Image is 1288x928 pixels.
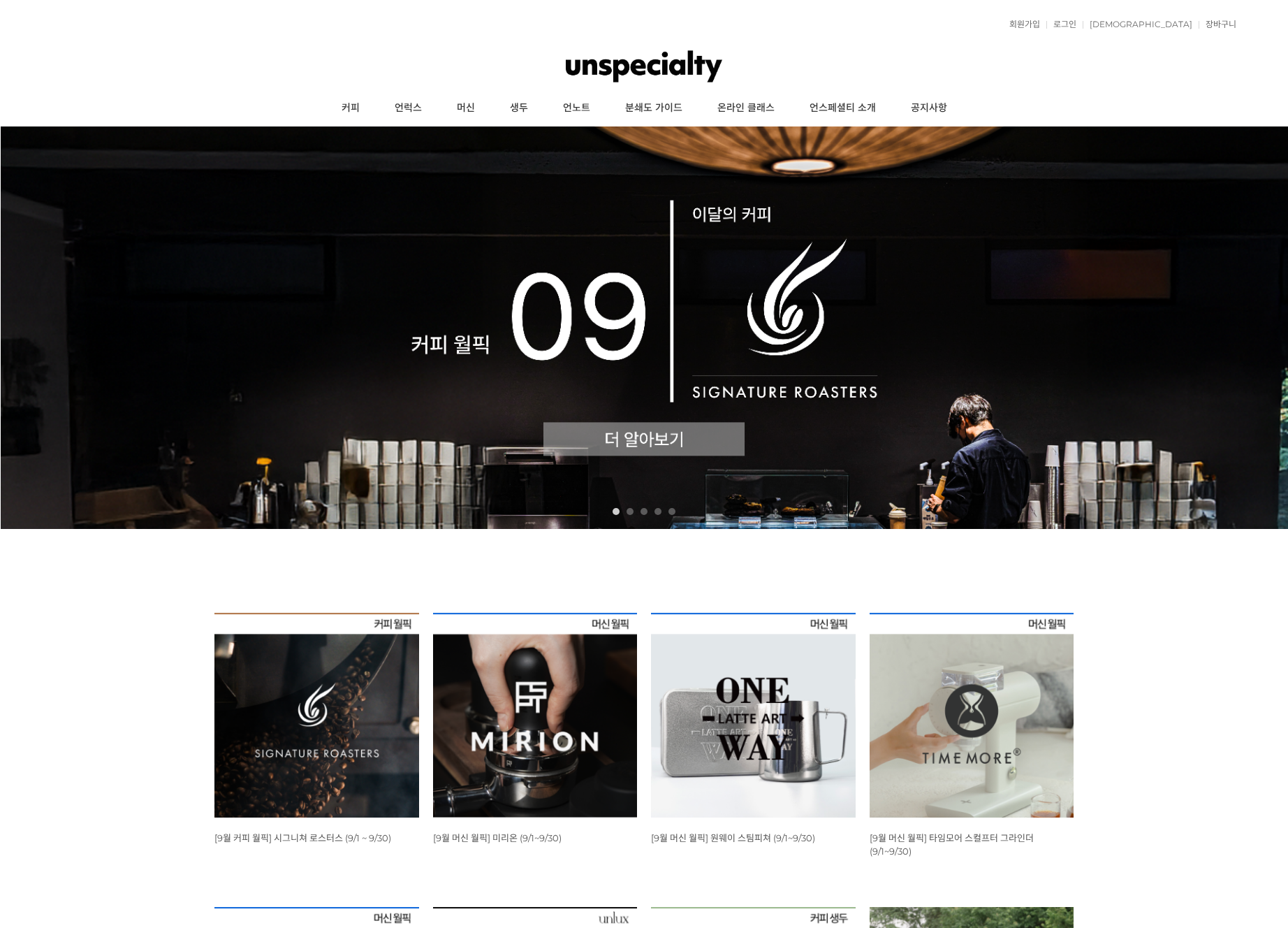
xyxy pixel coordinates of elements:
a: 커피 [324,91,377,126]
a: 분쇄도 가이드 [608,91,700,126]
img: 9월 머신 월픽 원웨이 스팀피쳐 [651,613,856,818]
a: 1 [613,508,620,515]
a: 로그인 [1046,20,1076,29]
a: 2 [627,508,634,515]
a: 언럭스 [377,91,439,126]
a: 언스페셜티 소개 [792,91,893,126]
a: [9월 커피 월픽] 시그니쳐 로스터스 (9/1 ~ 9/30) [214,832,391,843]
a: [9월 머신 월픽] 원웨이 스팀피쳐 (9/1~9/30) [651,832,815,843]
a: [9월 머신 월픽] 미리온 (9/1~9/30) [433,832,562,843]
a: 온라인 클래스 [700,91,792,126]
img: 9월 머신 월픽 타임모어 스컬프터 [870,613,1074,818]
img: 9월 머신 월픽 미리온 [433,613,638,818]
a: 머신 [439,91,492,126]
a: 3 [641,508,647,515]
a: 장바구니 [1199,20,1236,29]
a: 회원가입 [1002,20,1040,29]
a: 5 [668,508,675,515]
a: 4 [654,508,661,515]
a: 생두 [492,91,546,126]
a: 언노트 [546,91,608,126]
a: [DEMOGRAPHIC_DATA] [1083,20,1192,29]
img: [9월 커피 월픽] 시그니쳐 로스터스 (9/1 ~ 9/30) [214,613,419,818]
a: 공지사항 [893,91,965,126]
img: 언스페셜티 몰 [566,45,723,87]
a: [9월 머신 월픽] 타임모어 스컬프터 그라인더 (9/1~9/30) [870,832,1034,857]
